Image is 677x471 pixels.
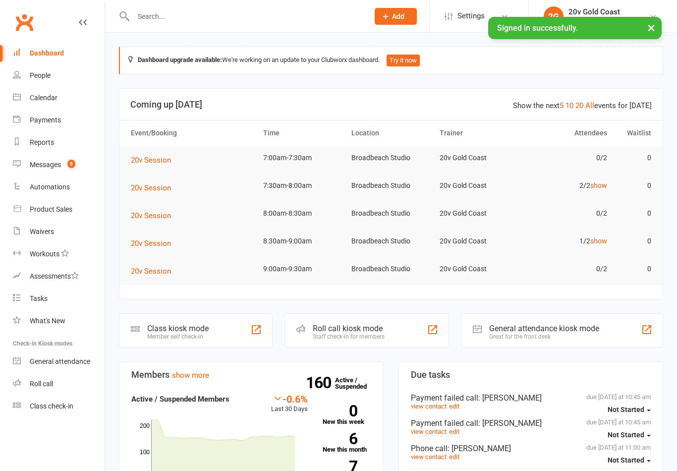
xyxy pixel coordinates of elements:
div: Automations [30,183,70,191]
div: Phone call [411,444,651,453]
td: 0 [612,202,656,225]
a: edit [449,428,459,435]
a: All [585,101,594,110]
div: Payment failed call [411,393,651,403]
strong: Dashboard upgrade available: [138,56,222,63]
span: Signed in successfully. [497,23,578,33]
button: 20v Session [131,182,178,194]
div: Class kiosk mode [147,324,209,333]
a: Roll call [13,373,105,395]
div: Calendar [30,94,57,102]
a: Assessments [13,265,105,288]
button: Not Started [608,451,651,469]
td: 8:00am-8:30am [259,202,347,225]
a: 0New this week [323,405,372,425]
span: Not Started [608,456,644,464]
span: Add [392,12,404,20]
th: Trainer [435,120,523,146]
button: 20v Session [131,265,178,277]
div: People [30,71,51,79]
a: 10 [565,101,573,110]
div: Class check-in [30,402,73,410]
a: General attendance kiosk mode [13,351,105,373]
td: 0 [612,230,656,253]
th: Location [347,120,435,146]
div: Payments [30,116,61,124]
a: Tasks [13,288,105,310]
a: Dashboard [13,42,105,64]
a: 5 [560,101,564,110]
td: 2/2 [523,174,612,197]
a: Automations [13,176,105,198]
a: What's New [13,310,105,332]
div: What's New [30,317,65,325]
div: Last 30 Days [271,393,308,414]
div: Assessments [30,272,79,280]
a: Product Sales [13,198,105,221]
input: Search... [130,9,362,23]
span: : [PERSON_NAME] [478,418,542,428]
a: edit [449,453,459,461]
button: Try it now [387,55,420,66]
span: Not Started [608,431,644,439]
a: Waivers [13,221,105,243]
td: 20v Gold Coast [435,174,523,197]
th: Time [259,120,347,146]
div: Show the next events for [DATE] [513,100,652,112]
th: Waitlist [612,120,656,146]
a: Workouts [13,243,105,265]
a: Messages 5 [13,154,105,176]
a: edit [449,403,459,410]
a: view contact [411,453,447,461]
td: Broadbeach Studio [347,202,435,225]
td: 0 [612,146,656,170]
a: People [13,64,105,87]
td: Broadbeach Studio [347,257,435,281]
a: view contact [411,428,447,435]
td: 7:00am-7:30am [259,146,347,170]
a: Reports [13,131,105,154]
a: Clubworx [12,10,37,35]
th: Event/Booking [126,120,259,146]
a: Class kiosk mode [13,395,105,417]
button: Add [375,8,417,25]
td: 9:00am-9:30am [259,257,347,281]
div: We're working on an update to your Clubworx dashboard. [119,47,663,74]
td: 0/2 [523,202,612,225]
div: 20v Gold Coast [568,7,620,16]
a: show more [172,371,209,380]
td: Broadbeach Studio [347,230,435,253]
td: 0/2 [523,257,612,281]
h3: Due tasks [411,370,651,380]
div: Dashboard [30,49,64,57]
button: 20v Session [131,210,178,222]
button: 20v Session [131,237,178,249]
a: show [590,181,607,189]
div: Great for the front desk [489,333,599,340]
a: Payments [13,109,105,131]
td: 20v Gold Coast [435,230,523,253]
div: Tasks [30,294,48,302]
span: 20v Session [131,156,171,165]
td: 20v Gold Coast [435,202,523,225]
td: 0 [612,257,656,281]
td: 0 [612,174,656,197]
th: Attendees [523,120,612,146]
div: Staff check-in for members [313,333,385,340]
span: Settings [457,5,485,27]
div: Waivers [30,228,54,235]
button: Not Started [608,401,651,418]
td: Broadbeach Studio [347,174,435,197]
span: : [PERSON_NAME] [448,444,511,453]
div: General attendance [30,357,90,365]
td: Broadbeach Studio [347,146,435,170]
h3: Members [131,370,371,380]
span: Not Started [608,406,644,413]
a: view contact [411,403,447,410]
span: 20v Session [131,267,171,276]
div: Messages [30,161,61,169]
div: Roll call kiosk mode [313,324,385,333]
a: 6New this month [323,433,372,453]
div: Payment failed call [411,418,651,428]
td: 20v Gold Coast [435,146,523,170]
